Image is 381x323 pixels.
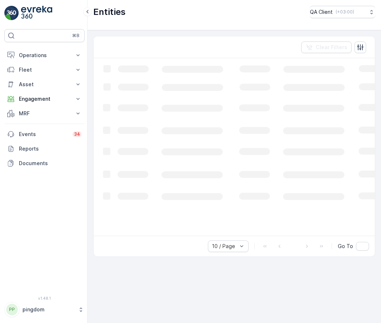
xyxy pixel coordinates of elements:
[4,106,85,121] button: MRF
[19,145,82,152] p: Reports
[4,141,85,156] a: Reports
[4,302,85,317] button: PPpingdom
[19,52,70,59] p: Operations
[72,33,79,39] p: ⌘B
[4,156,85,171] a: Documents
[4,127,85,141] a: Events34
[22,306,74,313] p: pingdom
[301,41,352,53] button: Clear Filters
[338,243,353,250] span: Go To
[19,66,70,73] p: Fleet
[19,131,68,138] p: Events
[4,6,19,20] img: logo
[310,6,375,18] button: QA Client(+03:00)
[19,95,70,103] p: Engagement
[4,63,85,77] button: Fleet
[310,8,333,16] p: QA Client
[336,9,354,15] p: ( +03:00 )
[4,296,85,300] span: v 1.48.1
[21,6,52,20] img: logo_light-DOdMpM7g.png
[19,110,70,117] p: MRF
[6,304,18,315] div: PP
[4,48,85,63] button: Operations
[93,6,126,18] p: Entities
[4,92,85,106] button: Engagement
[74,131,80,137] p: 34
[19,160,82,167] p: Documents
[4,77,85,92] button: Asset
[316,44,347,51] p: Clear Filters
[19,81,70,88] p: Asset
